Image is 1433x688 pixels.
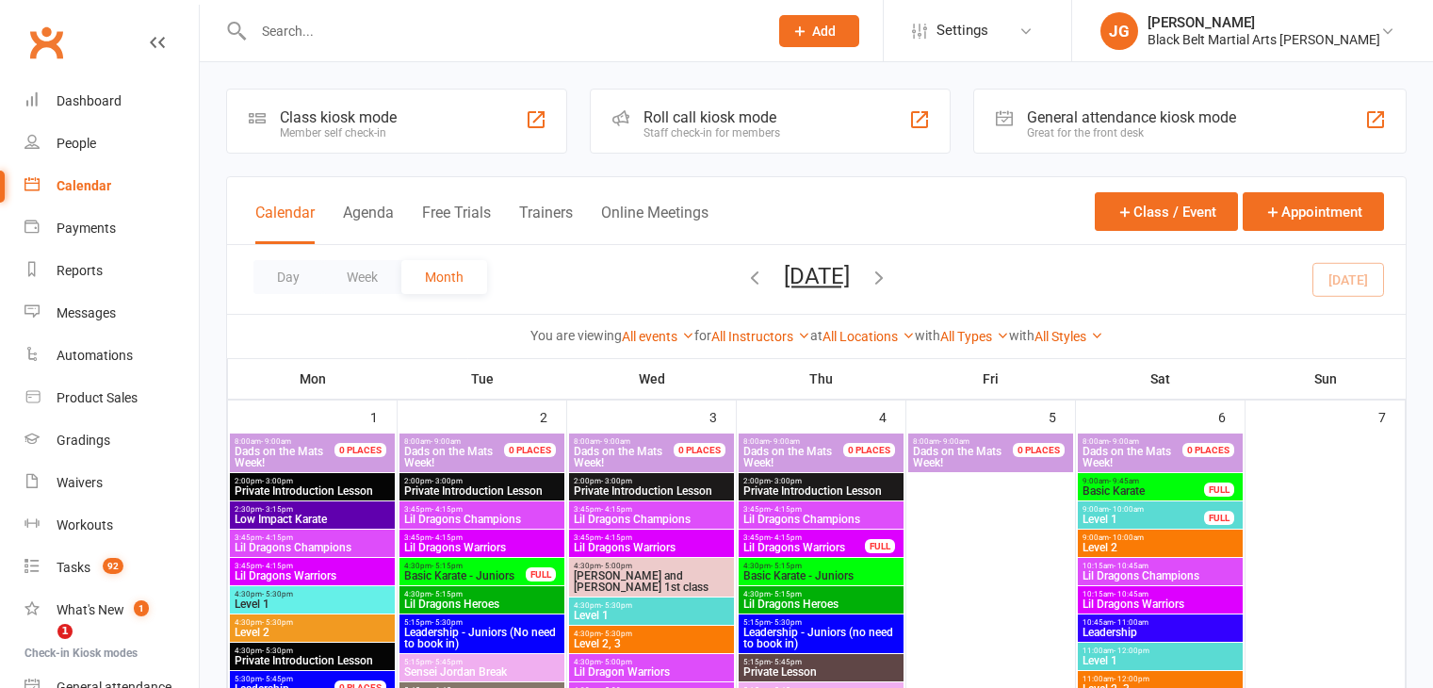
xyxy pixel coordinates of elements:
span: - 10:00am [1109,533,1144,542]
div: [PERSON_NAME] [1148,14,1380,31]
span: 4:30pm [403,562,527,570]
span: - 4:15pm [601,533,632,542]
div: 5 [1049,401,1075,432]
span: - 9:00am [600,437,630,446]
span: Dads on the Mats [404,445,493,458]
div: Roll call kiosk mode [643,108,780,126]
span: Low Impact Karate [234,514,391,525]
div: What's New [57,602,124,617]
input: Search... [248,18,755,44]
span: Leadership - Juniors (no need to book in) [742,627,900,649]
span: Private Introduction Lesson [742,485,900,497]
span: Level 1 [573,610,730,621]
a: All Styles [1034,329,1103,344]
th: Sat [1076,359,1246,399]
div: 1 [370,401,397,432]
span: Level 1 [1082,514,1205,525]
div: 0 PLACES [504,443,556,457]
a: Payments [24,207,199,250]
span: 3:45pm [742,505,900,514]
div: Reports [57,263,103,278]
span: Lil Dragons Heroes [403,598,561,610]
span: 3:45pm [573,505,730,514]
span: Week! [742,446,866,468]
span: Lil Dragons Champions [403,514,561,525]
div: 2 [540,401,566,432]
div: 7 [1378,401,1405,432]
span: Basic Karate - Juniors [742,570,900,582]
div: 0 PLACES [1013,443,1065,457]
th: Thu [737,359,906,399]
th: Wed [567,359,737,399]
strong: with [1009,328,1034,343]
span: Dads on the Mats [743,445,832,458]
span: Basic Karate [1082,485,1205,497]
span: Add [812,24,836,39]
span: 5:30pm [234,675,357,683]
div: Gradings [57,433,110,448]
span: 10:45am [1082,618,1239,627]
a: All events [622,329,694,344]
span: Lil Dragons Warriors [234,570,391,582]
span: - 3:00pm [262,477,293,485]
span: Week! [573,446,696,468]
th: Tue [398,359,567,399]
span: - 9:00am [261,437,291,446]
span: Lil Dragons Warriors [742,542,866,553]
span: Lil Dragons Champions [742,514,900,525]
span: 8:00am [912,437,1035,446]
span: Private Introduction Lesson [234,655,391,666]
span: Lil Dragon Warriors [573,666,730,678]
span: Week! [403,446,527,468]
span: 8:00am [403,437,527,446]
span: 5:15pm [742,658,900,666]
span: 4:30pm [573,630,730,638]
span: - 5:30pm [262,647,293,655]
span: 3:45pm [403,505,561,514]
span: Level 2, 3 [573,638,730,649]
span: - 10:45am [1114,590,1148,598]
a: Clubworx [23,19,70,66]
div: Calendar [57,178,111,193]
span: 10:15am [1082,562,1239,570]
span: 10:15am [1082,590,1239,598]
button: [DATE] [784,263,850,289]
button: Day [253,260,323,294]
span: - 10:45am [1114,562,1148,570]
span: - 5:15pm [771,590,802,598]
span: 1 [57,624,73,639]
span: 3:45pm [234,562,391,570]
span: - 11:00am [1114,618,1148,627]
span: 1 [134,600,149,616]
div: Workouts [57,517,113,532]
span: Lil Dragons Champions [573,514,730,525]
span: - 4:15pm [432,533,463,542]
button: Month [401,260,487,294]
a: Tasks 92 [24,547,199,589]
span: - 9:00am [431,437,461,446]
span: - 5:15pm [432,590,463,598]
button: Free Trials [422,204,491,244]
span: 5:15pm [742,618,900,627]
span: - 4:15pm [601,505,632,514]
div: 0 PLACES [1182,443,1234,457]
span: - 5:30pm [262,590,293,598]
span: 8:00am [234,437,357,446]
div: 3 [709,401,736,432]
a: All Types [940,329,1009,344]
span: 4:30pm [573,562,730,570]
span: 2:00pm [573,477,730,485]
a: Reports [24,250,199,292]
div: 0 PLACES [674,443,725,457]
span: - 5:45pm [771,658,802,666]
span: - 10:00am [1109,505,1144,514]
span: 8:00am [573,437,696,446]
span: 4:30pm [234,618,391,627]
div: Payments [57,221,116,236]
span: 3:45pm [573,533,730,542]
div: Product Sales [57,390,138,405]
span: Level 1 [1082,655,1239,666]
span: 4:30pm [742,590,900,598]
a: What's New1 [24,589,199,631]
a: Workouts [24,504,199,547]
